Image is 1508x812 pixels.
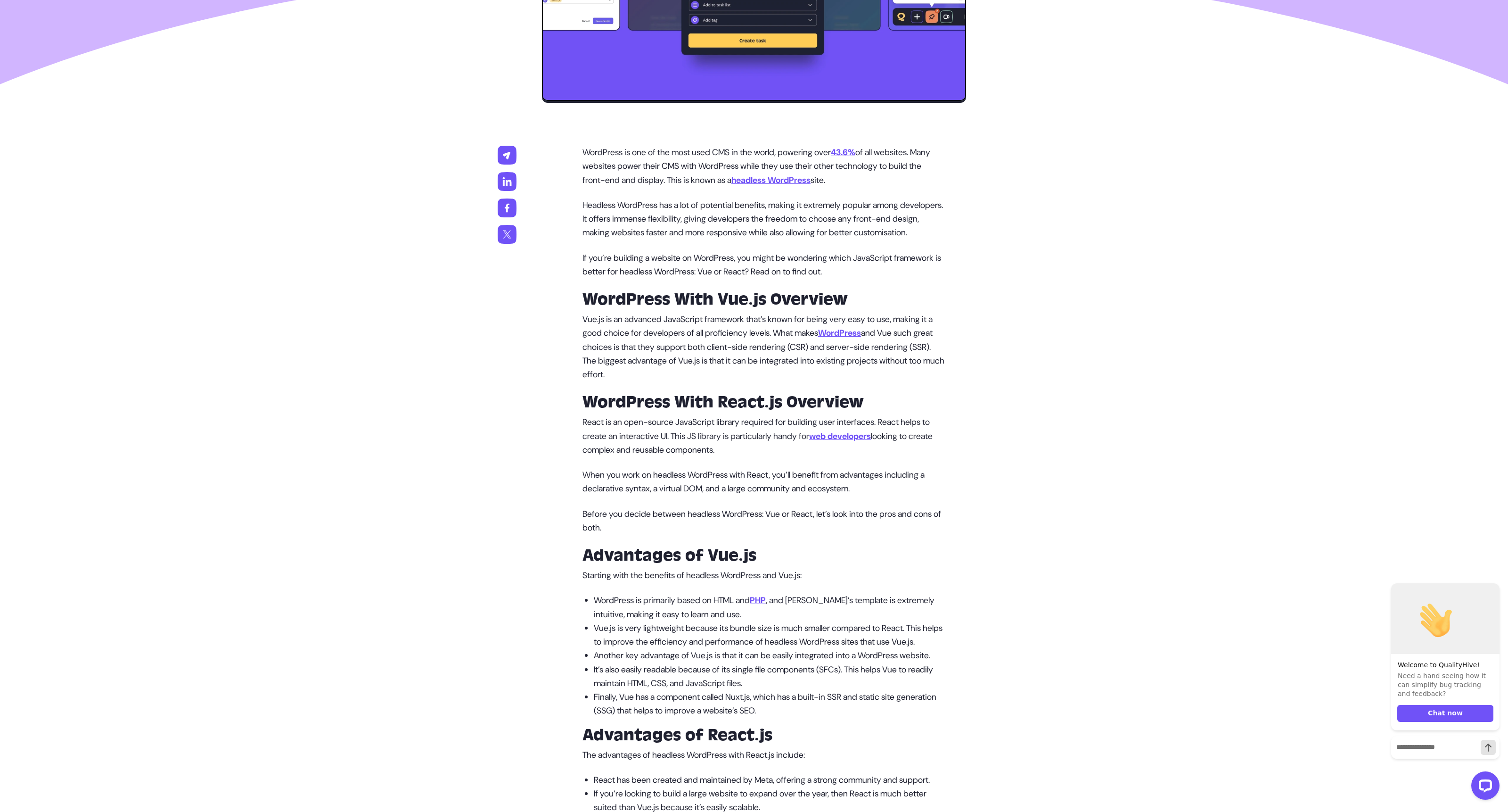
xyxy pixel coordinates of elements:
a: PHP [750,595,766,606]
p: React is an open-source JavaScript library required for building user interfaces. React helps to ... [582,415,944,457]
strong: WordPress With React.js Overview [582,392,864,413]
p: Finally, Vue has a component called Nuxt.js, which has a built-in SSR and static site generation ... [594,690,944,718]
p: Vue.js is very lightweight because its bundle size is much smaller compared to React. This helps ... [594,621,944,649]
a: 43.6% [831,147,855,158]
p: The advantages of headless WordPress with React.js include: [582,748,944,762]
p: Headless WordPress has a lot of potential benefits, making it extremely popular among developers.... [582,199,944,240]
a: headless WordPress [731,174,811,186]
p: Another key advantage of Vue.js is that it can be easily integrated into a WordPress website. [594,649,944,663]
p: When you work on headless WordPress with React, you’ll benefit from advantages including a declar... [582,468,944,496]
p: It’s also easily readable because of its single file components (SFCs). This helps Vue to readily... [594,663,944,691]
p: WordPress is one of the most used CMS in the world, powering over of all websites. Many websites ... [582,146,944,187]
p: WordPress is primarily based on HTML and , and [PERSON_NAME]’s template is extremely intuitive, m... [594,594,944,621]
p: Before you decide between headless WordPress: Vue or React, let’s look into the pros and cons of ... [582,507,944,535]
iframe: LiveChat chat widget [1384,566,1503,807]
a: web developers [809,431,871,442]
p: React has been created and maintained by Meta, offering a strong community and support. [594,773,944,787]
p: Vue.js is an advanced JavaScript framework that’s known for being very easy to use, making it a g... [582,313,944,381]
strong: WordPress With Vue.js Overview [582,289,848,310]
strong: Advantages of React.js [582,725,772,746]
p: If you’re building a website on WordPress, you might be wondering which JavaScript framework is b... [582,251,944,279]
strong: Advantages of Vue.js [582,545,756,566]
p: Starting with the benefits of headless WordPress and Vue.js: [582,569,944,582]
a: WordPress [818,327,861,339]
